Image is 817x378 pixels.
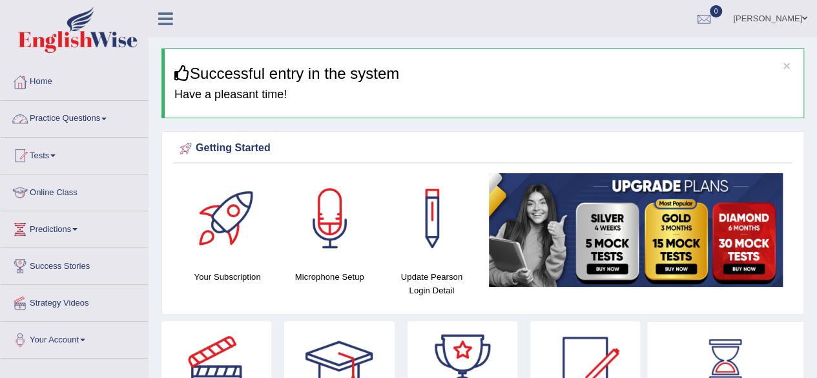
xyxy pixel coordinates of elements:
a: Strategy Videos [1,285,148,317]
h4: Have a pleasant time! [174,89,794,101]
a: Success Stories [1,248,148,280]
button: × [783,59,791,72]
img: small5.jpg [489,173,783,287]
a: Practice Questions [1,101,148,133]
div: Getting Started [176,139,789,158]
h4: Your Subscription [183,270,272,284]
a: Home [1,64,148,96]
span: 0 [710,5,723,17]
h4: Microphone Setup [285,270,374,284]
h4: Update Pearson Login Detail [387,270,476,297]
a: Your Account [1,322,148,354]
a: Predictions [1,211,148,244]
h3: Successful entry in the system [174,65,794,82]
a: Tests [1,138,148,170]
a: Online Class [1,174,148,207]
